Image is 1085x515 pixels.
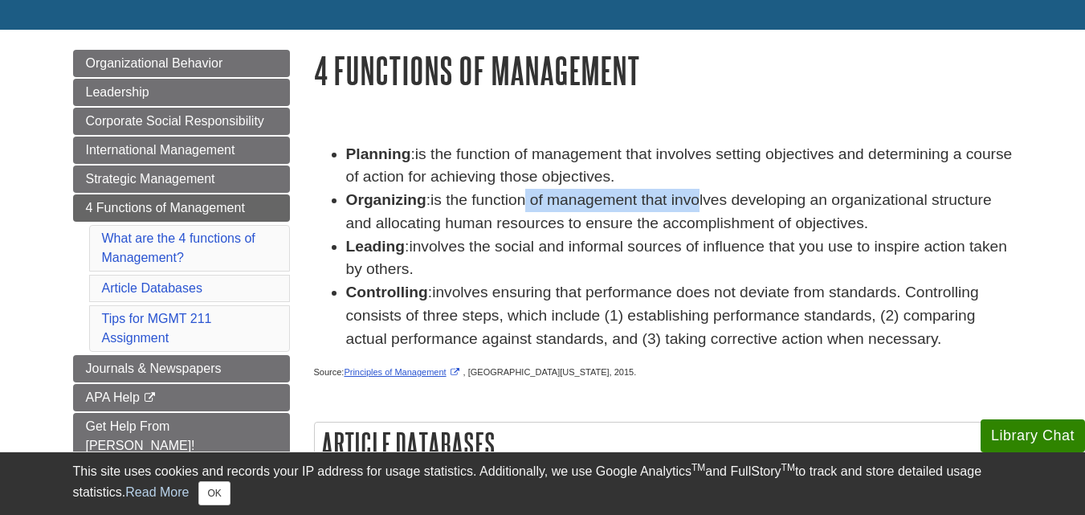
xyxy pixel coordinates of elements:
a: Journals & Newspapers [73,355,290,382]
li: : [346,143,1013,190]
strong: Leading [346,238,406,255]
span: Leadership [86,85,149,99]
h1: 4 Functions of Management [314,50,1013,91]
span: 4 Functions of Management [86,201,245,215]
a: APA Help [73,384,290,411]
strong: Planning [346,145,411,162]
span: Get Help From [PERSON_NAME]! [86,419,195,452]
a: What are the 4 functions of Management? [102,231,255,264]
sup: TM [781,462,795,473]
a: International Management [73,137,290,164]
a: Strategic Management [73,166,290,193]
a: 4 Functions of Management [73,194,290,222]
li: : [346,235,1013,282]
span: International Management [86,143,235,157]
button: Close [198,481,230,505]
i: This link opens in a new window [143,393,157,403]
a: Read More [125,485,189,499]
a: Get Help From [PERSON_NAME]! [73,413,290,460]
h2: Article Databases [315,423,1012,465]
span: is the function of management that involves setting objectives and determining a course of action... [346,145,1013,186]
span: Organizational Behavior [86,56,223,70]
strong: Controlling [346,284,428,300]
a: Article Databases [102,281,202,295]
a: Corporate Social Responsibility [73,108,290,135]
span: Strategic Management [86,172,215,186]
span: involves the social and informal sources of influence that you use to inspire action taken by oth... [346,238,1007,278]
a: Link opens in new window [344,367,463,377]
span: involves ensuring that performance does not deviate from standards. Controlling consists of three... [346,284,979,347]
span: Corporate Social Responsibility [86,114,264,128]
div: Guide Page Menu [73,50,290,460]
span: Source: , [GEOGRAPHIC_DATA][US_STATE], 2015. [314,367,637,377]
div: This site uses cookies and records your IP address for usage statistics. Additionally, we use Goo... [73,462,1013,505]
strong: Organizing [346,191,426,208]
span: Journals & Newspapers [86,362,222,375]
sup: TM [691,462,705,473]
span: APA Help [86,390,140,404]
a: Tips for MGMT 211 Assignment [102,312,212,345]
button: Library Chat [981,419,1085,452]
a: Organizational Behavior [73,50,290,77]
li: : [346,281,1013,350]
a: Leadership [73,79,290,106]
li: : [346,189,1013,235]
span: is the function of management that involves developing an organizational structure and allocating... [346,191,992,231]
